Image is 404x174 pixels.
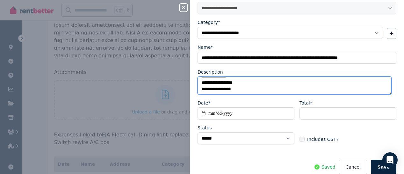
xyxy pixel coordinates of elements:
[198,100,210,106] label: Date*
[198,125,212,131] label: Status
[321,164,335,170] span: Saved
[307,136,338,142] span: Includes GST?
[299,100,312,106] label: Total*
[198,19,220,25] label: Category*
[198,44,213,50] label: Name*
[382,152,398,168] div: Open Intercom Messenger
[198,69,223,75] label: Description
[299,137,305,142] input: Includes GST?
